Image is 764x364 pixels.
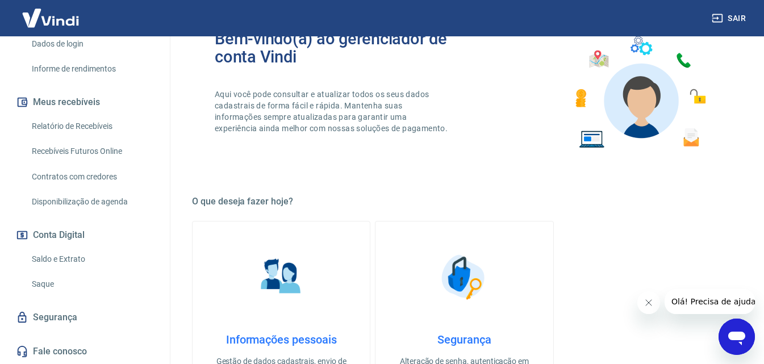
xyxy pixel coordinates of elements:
h4: Segurança [394,333,535,346]
a: Dados de login [27,32,156,56]
h2: Bem-vindo(a) ao gerenciador de conta Vindi [215,30,465,66]
button: Sair [709,8,750,29]
a: Disponibilização de agenda [27,190,156,214]
iframe: Fechar mensagem [637,291,660,314]
h4: Informações pessoais [211,333,352,346]
p: Aqui você pode consultar e atualizar todos os seus dados cadastrais de forma fácil e rápida. Mant... [215,89,450,134]
a: Contratos com credores [27,165,156,189]
a: Recebíveis Futuros Online [27,140,156,163]
iframe: Mensagem da empresa [665,289,755,314]
img: Vindi [14,1,87,35]
button: Meus recebíveis [14,90,156,115]
img: Informações pessoais [253,249,310,306]
a: Segurança [14,305,156,330]
span: Olá! Precisa de ajuda? [7,8,95,17]
h5: O que deseja fazer hoje? [192,196,737,207]
a: Relatório de Recebíveis [27,115,156,138]
a: Saldo e Extrato [27,248,156,271]
img: Imagem de um avatar masculino com diversos icones exemplificando as funcionalidades do gerenciado... [565,30,714,155]
a: Saque [27,273,156,296]
iframe: Botão para abrir a janela de mensagens [719,319,755,355]
a: Informe de rendimentos [27,57,156,81]
a: Fale conosco [14,339,156,364]
button: Conta Digital [14,223,156,248]
img: Segurança [436,249,492,306]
